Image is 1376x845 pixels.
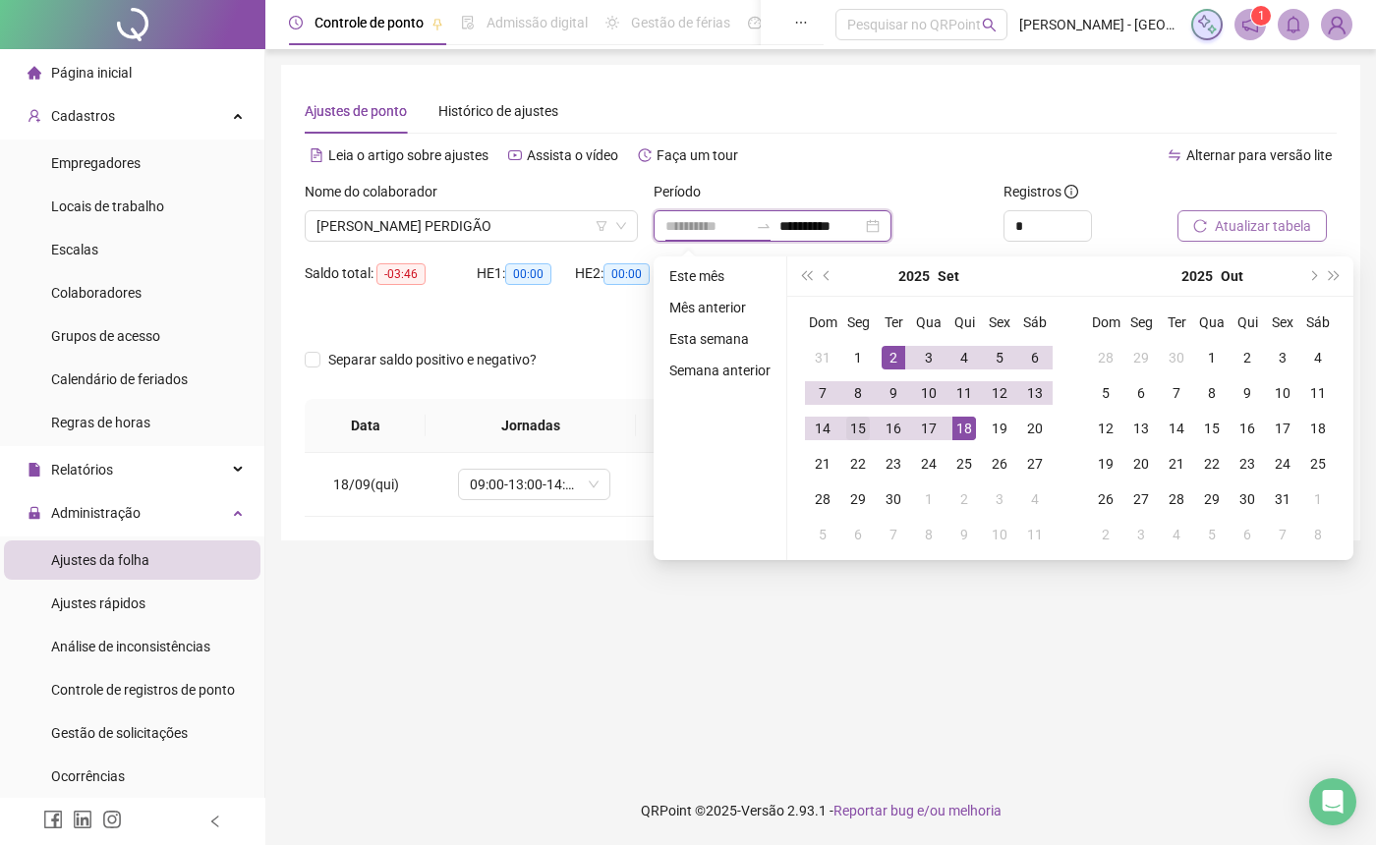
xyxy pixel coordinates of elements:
div: 6 [1129,381,1153,405]
td: 2025-11-04 [1159,517,1194,552]
td: 2025-09-29 [1123,340,1159,375]
div: 7 [1165,381,1188,405]
span: lock [28,506,41,520]
td: 2025-10-11 [1300,375,1336,411]
th: Sex [1265,305,1300,340]
li: Este mês [661,264,778,288]
td: 2025-09-24 [911,446,946,481]
span: Registros [1003,181,1078,202]
th: Entrada 1 [636,399,766,453]
div: 2 [1235,346,1259,369]
div: 24 [1271,452,1294,476]
div: 8 [1200,381,1224,405]
div: 6 [1023,346,1047,369]
td: 2025-11-06 [1230,517,1265,552]
td: 2025-10-10 [982,517,1017,552]
span: swap-right [756,218,772,234]
div: 16 [1235,417,1259,440]
td: 2025-10-25 [1300,446,1336,481]
td: 2025-10-08 [1194,375,1230,411]
div: 26 [1094,487,1118,511]
td: 2025-10-03 [1265,340,1300,375]
td: 2025-10-06 [1123,375,1159,411]
span: Faça um tour [657,147,738,163]
div: 25 [952,452,976,476]
td: 2025-10-27 [1123,481,1159,517]
td: 2025-09-10 [911,375,946,411]
button: prev-year [817,256,838,296]
th: Ter [1159,305,1194,340]
td: 2025-09-28 [805,481,840,517]
div: 17 [917,417,941,440]
div: 21 [811,452,834,476]
td: 2025-09-14 [805,411,840,446]
td: 2025-09-06 [1017,340,1053,375]
div: 5 [1200,523,1224,546]
div: 4 [1165,523,1188,546]
th: Ter [876,305,911,340]
div: Open Intercom Messenger [1309,778,1356,825]
th: Seg [1123,305,1159,340]
td: 2025-09-30 [876,481,911,517]
span: Reportar bug e/ou melhoria [833,803,1002,818]
td: 2025-10-11 [1017,517,1053,552]
div: 13 [1129,417,1153,440]
div: 6 [846,523,870,546]
td: 2025-10-24 [1265,446,1300,481]
div: 4 [1023,487,1047,511]
div: 1 [1200,346,1224,369]
th: Qua [1194,305,1230,340]
div: HE 1: [477,262,575,285]
div: 18 [1306,417,1330,440]
th: Dom [1088,305,1123,340]
span: Controle de registros de ponto [51,682,235,698]
div: 27 [1129,487,1153,511]
div: 7 [811,381,834,405]
td: 2025-10-09 [1230,375,1265,411]
span: youtube [508,148,522,162]
td: 2025-09-02 [876,340,911,375]
div: 29 [1129,346,1153,369]
span: instagram [102,810,122,829]
td: 2025-10-31 [1265,481,1300,517]
span: Página inicial [51,65,132,81]
td: 2025-09-11 [946,375,982,411]
th: Qui [946,305,982,340]
div: 22 [1200,452,1224,476]
td: 2025-09-13 [1017,375,1053,411]
div: 17 [1271,417,1294,440]
td: 2025-09-01 [840,340,876,375]
td: 2025-09-15 [840,411,876,446]
th: Sáb [1300,305,1336,340]
span: dashboard [748,16,762,29]
div: 16 [882,417,905,440]
td: 2025-09-19 [982,411,1017,446]
button: month panel [938,256,959,296]
div: 12 [1094,417,1118,440]
div: 8 [917,523,941,546]
div: 4 [952,346,976,369]
div: 11 [1023,523,1047,546]
li: Esta semana [661,327,778,351]
span: Análise de inconsistências [51,639,210,654]
span: clock-circle [289,16,303,29]
div: 15 [1200,417,1224,440]
span: Grupos de acesso [51,328,160,344]
td: 2025-09-26 [982,446,1017,481]
div: 9 [882,381,905,405]
div: 11 [952,381,976,405]
td: 2025-09-20 [1017,411,1053,446]
td: 2025-11-03 [1123,517,1159,552]
div: 18 [952,417,976,440]
span: info-circle [1064,185,1078,198]
div: 14 [811,417,834,440]
span: Gestão de solicitações [51,725,188,741]
span: bell [1285,16,1302,33]
td: 2025-10-04 [1300,340,1336,375]
div: 31 [1271,487,1294,511]
div: 11 [1306,381,1330,405]
div: HE 2: [575,262,673,285]
button: next-year [1301,256,1323,296]
div: 20 [1023,417,1047,440]
div: 29 [846,487,870,511]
